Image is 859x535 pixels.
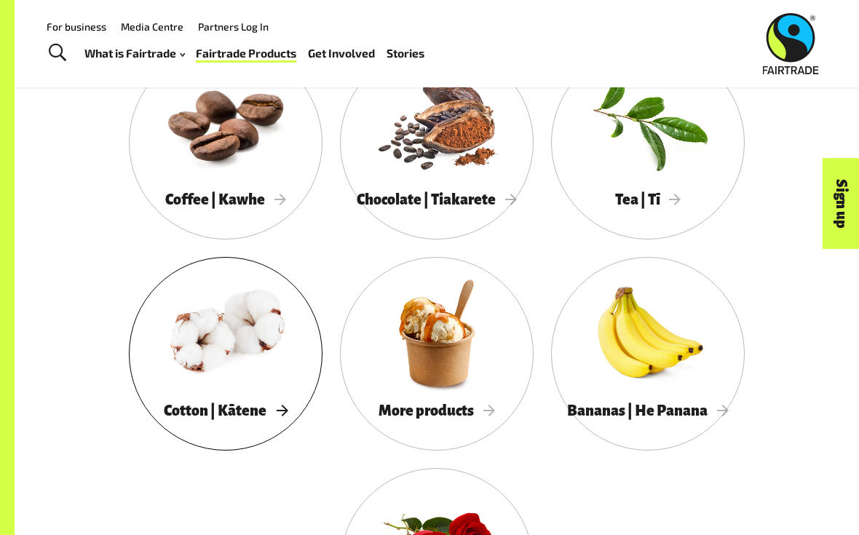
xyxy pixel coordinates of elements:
a: Cotton | Kātene [129,257,322,451]
a: More products [340,257,534,451]
a: What is Fairtrade [84,43,185,63]
a: Bananas | He Panana [551,257,745,451]
a: For business [47,20,106,33]
a: Media Centre [121,20,183,33]
span: Chocolate | Tiakarete [357,191,517,207]
a: Coffee | Kawhe [129,46,322,239]
a: Fairtrade Products [196,43,296,63]
a: Toggle Search [39,35,75,71]
span: Bananas | He Panana [567,403,729,419]
a: Chocolate | Tiakarete [340,46,534,239]
a: Get Involved [308,43,375,63]
a: Tea | Tī [551,46,745,239]
span: Coffee | Kawhe [165,191,286,207]
span: Cotton | Kātene [164,403,288,419]
span: Tea | Tī [615,191,681,207]
img: Fairtrade Australia New Zealand logo [762,13,818,74]
a: Partners Log In [198,20,269,33]
span: More products [379,403,495,419]
a: Stories [387,43,424,63]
